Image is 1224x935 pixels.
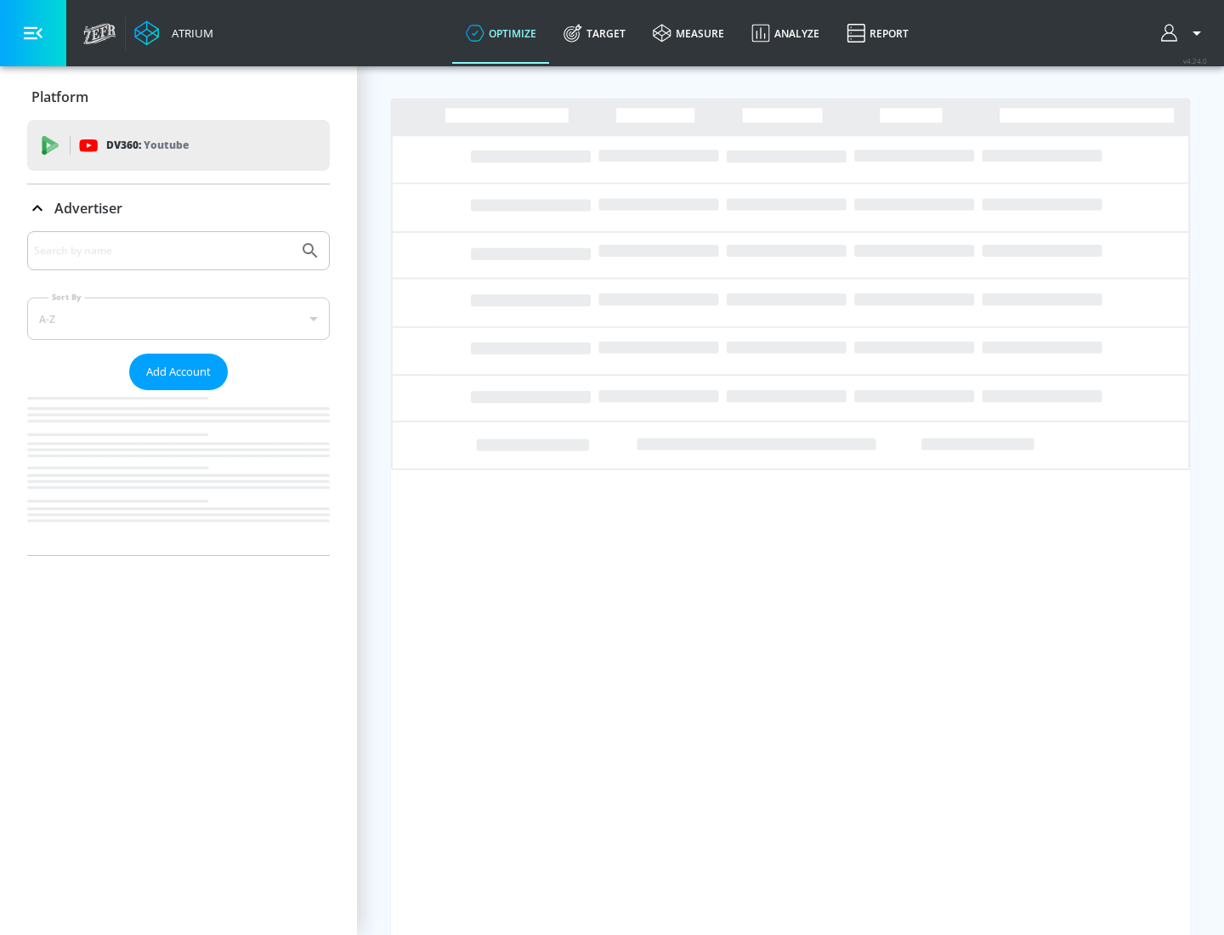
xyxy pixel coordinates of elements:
button: Add Account [129,354,228,390]
a: Target [550,3,639,64]
p: DV360: [106,136,189,155]
span: v 4.24.0 [1183,56,1207,65]
nav: list of Advertiser [27,390,330,555]
div: A-Z [27,297,330,340]
input: Search by name [34,240,292,262]
span: Add Account [146,362,211,382]
label: Sort By [48,292,85,303]
p: Advertiser [54,199,122,218]
a: Analyze [738,3,833,64]
div: DV360: Youtube [27,120,330,171]
p: Platform [31,88,88,106]
a: Report [833,3,922,64]
a: measure [639,3,738,64]
a: optimize [452,3,550,64]
div: Atrium [165,25,213,41]
div: Advertiser [27,184,330,232]
a: Atrium [134,20,213,46]
p: Youtube [144,136,189,154]
div: Platform [27,73,330,121]
div: Advertiser [27,231,330,555]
